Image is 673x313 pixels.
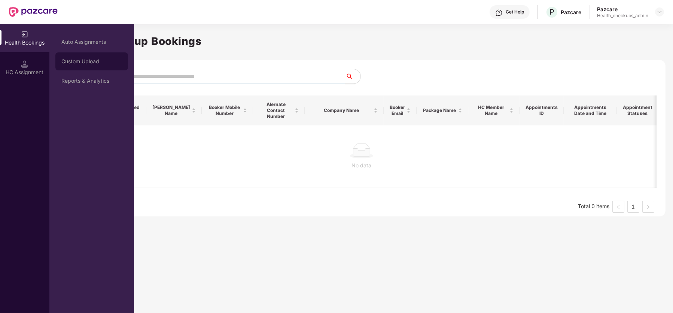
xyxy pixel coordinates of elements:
[520,95,564,125] th: Appointments ID
[597,13,648,19] div: Health_checkups_admin
[597,6,648,13] div: Pazcare
[495,9,503,16] img: svg+xml;base64,PHN2ZyBpZD0iSGVscC0zMngzMiIgeG1sbnM9Imh0dHA6Ly93d3cudzMub3JnLzIwMDAvc3ZnIiB3aWR0aD...
[423,107,457,113] span: Package Name
[642,201,654,213] button: right
[616,205,621,209] span: left
[417,95,468,125] th: Package Name
[468,95,520,125] th: HC Member Name
[612,201,624,213] li: Previous Page
[646,205,651,209] span: right
[549,7,554,16] span: P
[561,9,581,16] div: Pazcare
[72,161,651,170] div: No data
[61,33,661,49] h1: Health Checkup Bookings
[61,58,122,64] div: Custom Upload
[345,73,360,79] span: search
[311,107,372,113] span: Company Name
[202,95,253,125] th: Booker Mobile Number
[617,95,658,125] th: Appointment Statuses
[152,104,190,116] span: [PERSON_NAME] Name
[21,60,28,68] img: svg+xml;base64,PHN2ZyB3aWR0aD0iMTQuNSIgaGVpZ2h0PSIxNC41IiB2aWV3Qm94PSIwIDAgMTYgMTYiIGZpbGw9Im5vbm...
[208,104,241,116] span: Booker Mobile Number
[564,95,616,125] th: Appointments Date and Time
[612,201,624,213] button: left
[384,95,417,125] th: Booker Email
[305,95,384,125] th: Company Name
[259,101,293,119] span: Alernate Contact Number
[61,39,122,45] div: Auto Assignments
[474,104,508,116] span: HC Member Name
[578,201,609,213] li: Total 0 items
[628,201,639,212] a: 1
[9,7,58,17] img: New Pazcare Logo
[61,78,122,84] div: Reports & Analytics
[642,201,654,213] li: Next Page
[146,95,202,125] th: Booker Name
[253,95,305,125] th: Alernate Contact Number
[506,9,524,15] div: Get Help
[657,9,663,15] img: svg+xml;base64,PHN2ZyBpZD0iRHJvcGRvd24tMzJ4MzIiIHhtbG5zPSJodHRwOi8vd3d3LnczLm9yZy8yMDAwL3N2ZyIgd2...
[21,31,28,38] img: svg+xml;base64,PHN2ZyB3aWR0aD0iMjAiIGhlaWdodD0iMjAiIHZpZXdCb3g9IjAgMCAyMCAyMCIgZmlsbD0ibm9uZSIgeG...
[627,201,639,213] li: 1
[390,104,405,116] span: Booker Email
[345,69,361,84] button: search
